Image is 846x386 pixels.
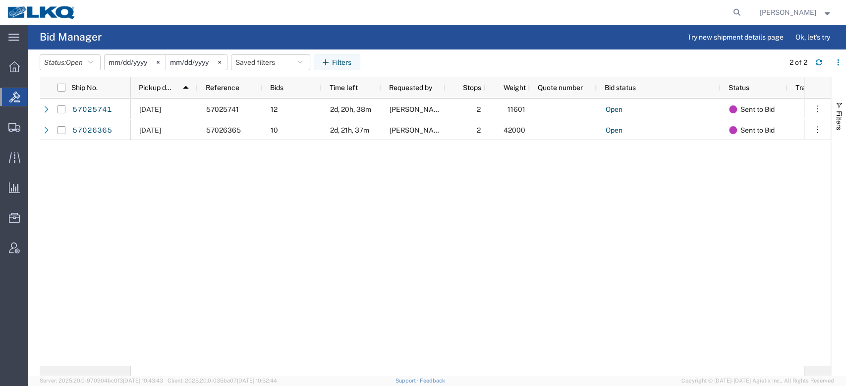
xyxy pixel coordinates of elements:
[40,54,101,70] button: Status:Open
[139,84,175,92] span: Pickup date
[7,5,76,20] img: logo
[139,126,161,134] span: 10/08/2025
[605,102,623,118] a: Open
[270,84,283,92] span: Bids
[390,126,446,134] span: Greg Pigott
[105,55,166,70] input: Not set
[206,84,239,92] span: Reference
[166,55,227,70] input: Not set
[71,84,98,92] span: Ship No.
[271,126,278,134] span: 10
[72,123,113,139] a: 57026365
[271,105,278,113] span: 12
[605,123,623,139] a: Open
[504,126,525,134] span: 42000
[729,84,749,92] span: Status
[395,378,420,384] a: Support
[330,105,371,113] span: 2d, 20h, 38m
[508,105,525,113] span: 11601
[835,111,843,130] span: Filters
[123,378,163,384] span: [DATE] 10:43:43
[330,126,369,134] span: 2d, 21h, 37m
[795,84,836,92] span: Tracking No.
[740,120,775,141] span: Sent to Bid
[231,54,310,70] button: Saved filters
[760,7,816,18] span: Matt Harvey
[493,84,526,92] span: Weight
[330,84,358,92] span: Time left
[477,126,481,134] span: 2
[178,80,194,96] img: arrow-dropup.svg
[790,57,807,68] div: 2 of 2
[538,84,583,92] span: Quote number
[314,54,360,70] button: Filters
[40,378,163,384] span: Server: 2025.20.0-970904bc0f3
[420,378,445,384] a: Feedback
[66,58,83,66] span: Open
[390,105,446,113] span: Mark Tabor
[206,105,239,113] span: 57025741
[687,32,784,43] span: Try new shipment details page
[759,6,833,18] button: [PERSON_NAME]
[168,378,277,384] span: Client: 2025.20.0-035ba07
[40,25,102,49] h4: Bid Manager
[237,378,277,384] span: [DATE] 10:52:44
[453,84,481,92] span: Stops
[72,102,113,118] a: 57025741
[389,84,432,92] span: Requested by
[787,29,839,45] button: Ok, let's try
[605,84,636,92] span: Bid status
[477,105,481,113] span: 2
[681,377,834,385] span: Copyright © [DATE]-[DATE] Agistix Inc., All Rights Reserved
[206,126,241,134] span: 57026365
[740,99,775,120] span: Sent to Bid
[139,105,161,113] span: 10/07/2025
